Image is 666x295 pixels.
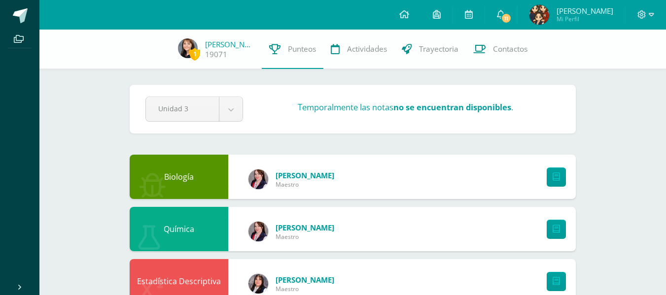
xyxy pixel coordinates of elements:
strong: no se encuentran disponibles [393,101,511,113]
h3: Temporalmente las notas . [298,101,513,113]
span: Maestro [276,232,334,241]
a: Contactos [466,30,535,69]
span: Maestro [276,180,334,189]
a: Trayectoria [394,30,466,69]
span: [PERSON_NAME] [276,223,334,232]
span: [PERSON_NAME] [557,6,613,16]
span: Maestro [276,285,334,293]
img: 1b7238515202dd18d5dc13171514332e.png [178,38,198,58]
img: a67de8287cfd72052e2d4ae9d3b918b4.png [248,222,268,241]
div: Química [130,207,228,251]
span: [PERSON_NAME] [276,275,334,285]
a: [PERSON_NAME] [205,39,254,49]
span: Punteos [288,44,316,54]
span: [PERSON_NAME] [276,170,334,180]
a: Actividades [323,30,394,69]
span: 1 [189,48,200,60]
a: Unidad 3 [146,97,243,121]
span: 11 [501,13,512,24]
a: 19071 [205,49,227,60]
a: Punteos [262,30,323,69]
span: Mi Perfil [557,15,613,23]
span: Trayectoria [419,44,458,54]
div: Biología [130,155,228,199]
img: 01fcd12e4fdb3c1babf7ea4e2632d275.png [529,5,549,25]
span: Contactos [493,44,527,54]
img: 97f8099e6289341a6bd39b592ba140fc.png [248,274,268,294]
span: Actividades [347,44,387,54]
img: a67de8287cfd72052e2d4ae9d3b918b4.png [248,169,268,189]
span: Unidad 3 [158,97,207,120]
